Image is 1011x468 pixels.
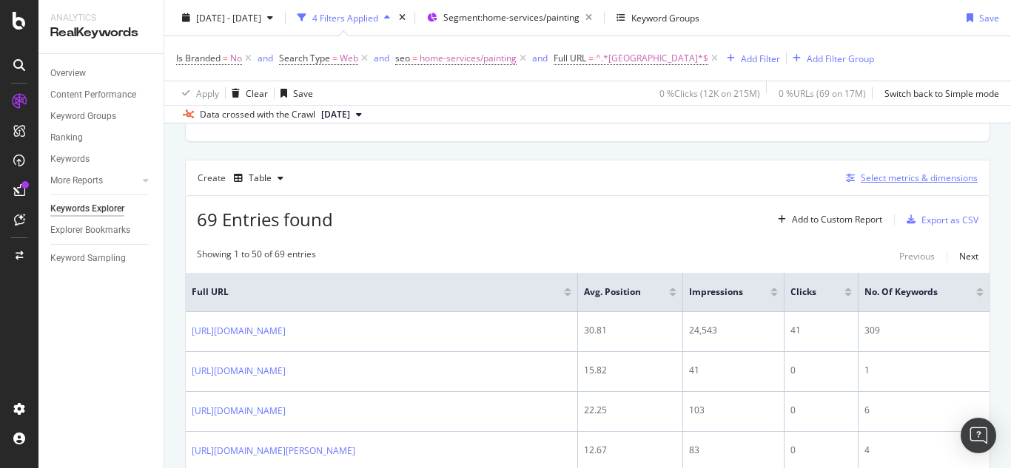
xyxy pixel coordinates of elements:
[554,52,586,64] span: Full URL
[879,81,999,105] button: Switch back to Simple mode
[50,24,152,41] div: RealKeywords
[721,50,780,67] button: Add Filter
[840,169,978,187] button: Select metrics & dimensions
[864,404,984,417] div: 6
[921,214,978,226] div: Export as CSV
[901,208,978,231] button: Export as CSV
[689,404,778,417] div: 103
[200,108,315,121] div: Data crossed with the Crawl
[50,201,153,217] a: Keywords Explorer
[176,52,221,64] span: Is Branded
[249,174,272,183] div: Table
[192,324,286,339] a: [URL][DOMAIN_NAME]
[198,166,289,190] div: Create
[50,130,83,146] div: Ranking
[50,251,126,266] div: Keyword Sampling
[689,364,778,377] div: 41
[443,11,580,24] span: Segment: home-services/painting
[689,285,748,299] span: Impressions
[50,12,152,24] div: Analytics
[899,248,935,265] button: Previous
[246,87,268,99] div: Clear
[230,48,242,69] span: No
[226,81,268,105] button: Clear
[50,251,153,266] a: Keyword Sampling
[292,6,396,30] button: 4 Filters Applied
[532,51,548,65] button: and
[689,324,778,337] div: 24,543
[50,66,86,81] div: Overview
[979,11,999,24] div: Save
[899,250,935,262] div: Previous
[689,444,778,457] div: 83
[584,324,676,337] div: 30.81
[790,404,852,417] div: 0
[959,248,978,265] button: Next
[412,52,417,64] span: =
[321,108,350,121] span: 2025 Aug. 4th
[864,444,984,457] div: 4
[421,6,598,30] button: Segment:home-services/painting
[864,364,984,377] div: 1
[395,52,410,64] span: seo
[192,285,542,299] span: Full URL
[293,87,313,99] div: Save
[279,52,330,64] span: Search Type
[787,50,874,67] button: Add Filter Group
[50,130,153,146] a: Ranking
[50,223,153,238] a: Explorer Bookmarks
[596,48,708,69] span: ^.*[GEOGRAPHIC_DATA]*$
[588,52,594,64] span: =
[50,87,153,103] a: Content Performance
[228,166,289,190] button: Table
[332,52,337,64] span: =
[396,10,409,25] div: times
[197,207,333,231] span: 69 Entries found
[584,285,647,299] span: Avg. Position
[176,6,279,30] button: [DATE] - [DATE]
[584,444,676,457] div: 12.67
[223,52,228,64] span: =
[258,52,273,64] div: and
[50,66,153,81] a: Overview
[315,106,368,123] button: [DATE]
[50,173,138,189] a: More Reports
[532,52,548,64] div: and
[176,81,219,105] button: Apply
[420,48,517,69] span: home-services/painting
[312,11,378,24] div: 4 Filters Applied
[192,364,286,379] a: [URL][DOMAIN_NAME]
[959,250,978,262] div: Next
[779,87,866,99] div: 0 % URLs ( 69 on 17M )
[741,52,780,64] div: Add Filter
[584,404,676,417] div: 22.25
[192,404,286,418] a: [URL][DOMAIN_NAME]
[196,11,261,24] span: [DATE] - [DATE]
[197,248,316,265] div: Showing 1 to 50 of 69 entries
[659,87,760,99] div: 0 % Clicks ( 12K on 215M )
[50,173,103,189] div: More Reports
[631,11,699,24] div: Keyword Groups
[884,87,999,99] div: Switch back to Simple mode
[864,285,954,299] span: No. of Keywords
[275,81,313,105] button: Save
[258,51,273,65] button: and
[374,52,389,64] div: and
[864,324,984,337] div: 309
[50,201,124,217] div: Keywords Explorer
[50,223,130,238] div: Explorer Bookmarks
[790,285,822,299] span: Clicks
[792,215,882,224] div: Add to Custom Report
[50,109,116,124] div: Keyword Groups
[790,444,852,457] div: 0
[340,48,358,69] span: Web
[861,172,978,184] div: Select metrics & dimensions
[961,418,996,453] div: Open Intercom Messenger
[50,152,90,167] div: Keywords
[192,444,355,458] a: [URL][DOMAIN_NAME][PERSON_NAME]
[807,52,874,64] div: Add Filter Group
[584,364,676,377] div: 15.82
[961,6,999,30] button: Save
[790,324,852,337] div: 41
[50,152,153,167] a: Keywords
